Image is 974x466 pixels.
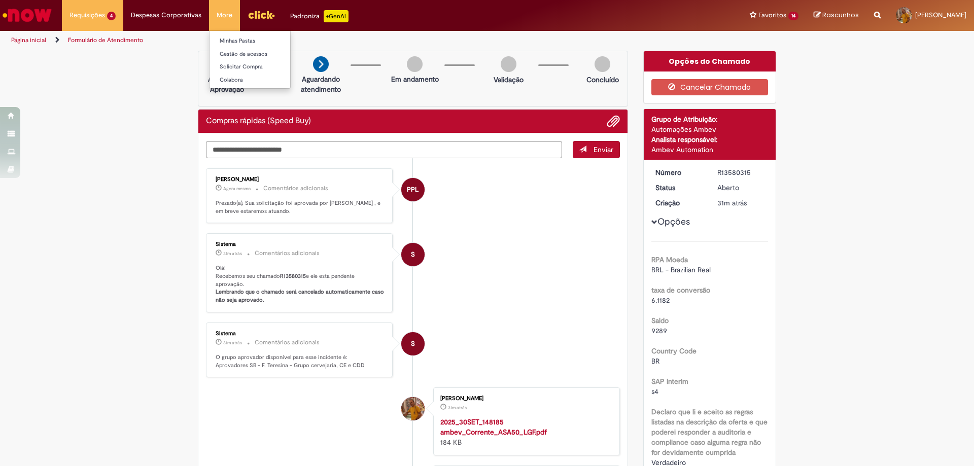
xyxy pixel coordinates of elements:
[209,30,291,89] ul: More
[651,285,710,295] b: taxa de conversão
[651,255,688,264] b: RPA Moeda
[69,10,105,20] span: Requisições
[202,74,252,94] p: Aguardando Aprovação
[651,124,769,134] div: Automações Ambev
[210,75,321,86] a: Colabora
[216,199,385,215] p: Prezado(a), Sua solicitação foi aprovada por [PERSON_NAME] , e em breve estaremos atuando.
[651,407,768,457] b: Declaro que li e aceito as regras listadas na descrição da oferta e que poderei responder a audit...
[216,331,385,337] div: Sistema
[788,12,798,20] span: 14
[401,243,425,266] div: System
[717,183,764,193] div: Aberto
[651,377,688,386] b: SAP Interim
[758,10,786,20] span: Favoritos
[440,417,609,447] div: 184 KB
[586,75,619,85] p: Concluído
[131,10,201,20] span: Despesas Corporativas
[607,115,620,128] button: Adicionar anexos
[217,10,232,20] span: More
[644,51,776,71] div: Opções do Chamado
[594,145,613,154] span: Enviar
[216,288,386,304] b: Lembrando que o chamado será cancelado automaticamente caso não seja aprovado.
[11,36,46,44] a: Página inicial
[206,141,562,158] textarea: Digite sua mensagem aqui...
[407,56,423,72] img: img-circle-grey.png
[651,326,667,335] span: 9289
[651,346,697,355] b: Country Code
[391,74,439,84] p: Em andamento
[401,178,425,201] div: Paulo Phillipe Leal Vieira
[814,11,859,20] a: Rascunhos
[717,198,747,207] time: 30/09/2025 10:06:07
[401,397,425,420] div: Francisco Das Chagas Dos Santos Macedo
[440,417,547,437] a: 2025_30SET_148185 ambev_Corrente_ASA50_LGF.pdf
[223,250,242,257] span: 31m atrás
[573,141,620,158] button: Enviar
[595,56,610,72] img: img-circle-grey.png
[717,167,764,177] div: R13580315
[216,176,385,183] div: [PERSON_NAME]
[648,167,710,177] dt: Número
[651,356,659,366] span: BR
[651,79,769,95] button: Cancelar Chamado
[296,74,345,94] p: Aguardando atendimento
[255,338,320,347] small: Comentários adicionais
[223,250,242,257] time: 30/09/2025 10:06:20
[248,7,275,22] img: click_logo_yellow_360x200.png
[210,61,321,73] a: Solicitar Compra
[206,117,311,126] h2: Compras rápidas (Speed Buy) Histórico de tíquete
[448,405,467,411] time: 30/09/2025 10:06:00
[1,5,53,25] img: ServiceNow
[717,198,764,208] div: 30/09/2025 10:06:07
[8,31,642,50] ul: Trilhas de página
[494,75,524,85] p: Validação
[263,184,328,193] small: Comentários adicionais
[216,353,385,369] p: O grupo aprovador disponível para esse incidente é: Aprovadores SB - F. Teresina - Grupo cervejar...
[223,340,242,346] span: 31m atrás
[448,405,467,411] span: 31m atrás
[648,198,710,208] dt: Criação
[651,296,670,305] span: 6.1182
[651,316,669,325] b: Saldo
[223,186,251,192] time: 30/09/2025 10:36:43
[313,56,329,72] img: arrow-next.png
[223,340,242,346] time: 30/09/2025 10:06:16
[223,186,251,192] span: Agora mesmo
[651,114,769,124] div: Grupo de Atribuição:
[216,264,385,304] p: Olá! Recebemos seu chamado e ele esta pendente aprovação.
[280,272,306,280] b: R13580315
[324,10,349,22] p: +GenAi
[411,242,415,267] span: S
[216,241,385,247] div: Sistema
[210,49,321,60] a: Gestão de acessos
[501,56,516,72] img: img-circle-grey.png
[290,10,349,22] div: Padroniza
[651,145,769,155] div: Ambev Automation
[717,198,747,207] span: 31m atrás
[407,177,419,202] span: PPL
[648,183,710,193] dt: Status
[401,332,425,355] div: System
[411,332,415,356] span: S
[107,12,116,20] span: 4
[651,134,769,145] div: Analista responsável:
[915,11,966,19] span: [PERSON_NAME]
[822,10,859,20] span: Rascunhos
[651,387,658,396] span: s4
[255,249,320,258] small: Comentários adicionais
[68,36,143,44] a: Formulário de Atendimento
[210,35,321,47] a: Minhas Pastas
[440,396,609,402] div: [PERSON_NAME]
[651,265,711,274] span: BRL - Brazilian Real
